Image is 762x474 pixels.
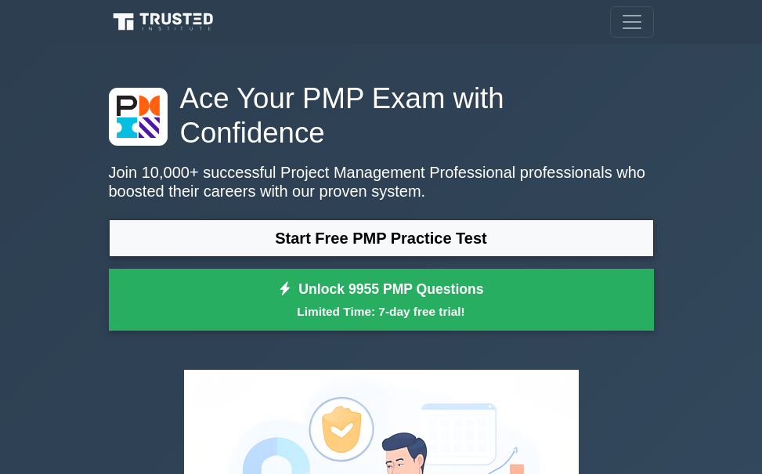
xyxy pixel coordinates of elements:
[610,6,654,38] button: Toggle navigation
[128,302,634,320] small: Limited Time: 7-day free trial!
[109,219,654,257] a: Start Free PMP Practice Test
[109,269,654,331] a: Unlock 9955 PMP QuestionsLimited Time: 7-day free trial!
[109,81,654,150] h1: Ace Your PMP Exam with Confidence
[109,163,654,201] p: Join 10,000+ successful Project Management Professional professionals who boosted their careers w...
